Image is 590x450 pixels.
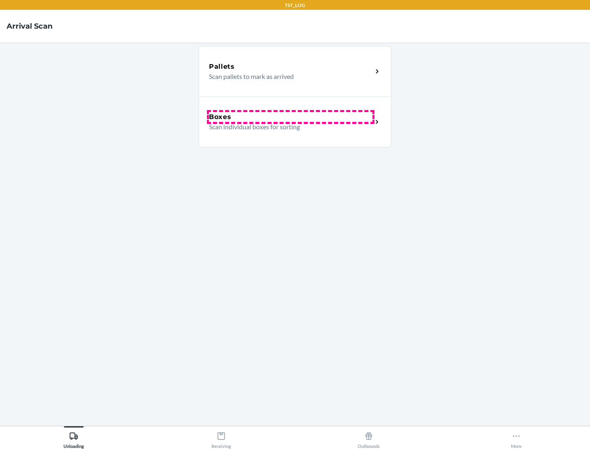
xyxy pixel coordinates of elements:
[209,72,366,81] p: Scan pallets to mark as arrived
[209,112,231,122] h5: Boxes
[209,122,366,132] p: Scan individual boxes for sorting
[199,46,391,97] a: PalletsScan pallets to mark as arrived
[199,97,391,147] a: BoxesScan individual boxes for sorting
[64,428,84,449] div: Unloading
[295,426,442,449] button: Outbounds
[209,62,235,72] h5: Pallets
[358,428,380,449] div: Outbounds
[285,2,305,9] p: TST_LOG
[442,426,590,449] button: More
[211,428,231,449] div: Receiving
[511,428,522,449] div: More
[147,426,295,449] button: Receiving
[7,21,52,32] h4: Arrival Scan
